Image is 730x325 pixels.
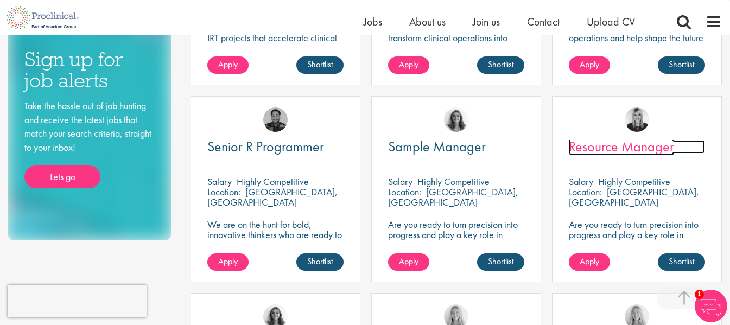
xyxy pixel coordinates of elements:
[399,59,418,70] span: Apply
[207,186,338,208] p: [GEOGRAPHIC_DATA], [GEOGRAPHIC_DATA]
[24,165,100,188] a: Lets go
[658,56,705,74] a: Shortlist
[569,140,705,154] a: Resource Manager
[598,175,670,188] p: Highly Competitive
[625,107,649,132] img: Janelle Jones
[207,137,324,156] span: Senior R Programmer
[658,253,705,271] a: Shortlist
[399,256,418,267] span: Apply
[569,137,674,156] span: Resource Manager
[695,290,727,322] img: Chatbot
[207,56,249,74] a: Apply
[218,59,238,70] span: Apply
[569,22,705,53] p: Be the driving force behind clinical operations and help shape the future of pharma innovation.
[24,49,155,91] h3: Sign up for job alerts
[364,15,382,29] a: Jobs
[388,253,429,271] a: Apply
[207,175,232,188] span: Salary
[569,175,593,188] span: Salary
[296,253,344,271] a: Shortlist
[417,175,490,188] p: Highly Competitive
[388,175,412,188] span: Salary
[580,256,599,267] span: Apply
[527,15,560,29] a: Contact
[477,56,524,74] a: Shortlist
[569,186,699,208] p: [GEOGRAPHIC_DATA], [GEOGRAPHIC_DATA]
[569,56,610,74] a: Apply
[409,15,446,29] a: About us
[388,186,518,208] p: [GEOGRAPHIC_DATA], [GEOGRAPHIC_DATA]
[388,137,486,156] span: Sample Manager
[388,56,429,74] a: Apply
[587,15,635,29] a: Upload CV
[207,253,249,271] a: Apply
[695,290,704,299] span: 1
[207,186,240,198] span: Location:
[8,285,147,317] iframe: reCAPTCHA
[207,140,344,154] a: Senior R Programmer
[569,219,705,260] p: Are you ready to turn precision into progress and play a key role in shaping the future of pharma...
[388,140,524,154] a: Sample Manager
[569,186,602,198] span: Location:
[388,186,421,198] span: Location:
[207,219,344,271] p: We are on the hunt for bold, innovative thinkers who are ready to help push the boundaries of sci...
[218,256,238,267] span: Apply
[473,15,500,29] a: Join us
[24,99,155,188] div: Take the hassle out of job hunting and receive the latest jobs that match your search criteria, s...
[444,107,468,132] img: Jackie Cerchio
[263,107,288,132] img: Mike Raletz
[296,56,344,74] a: Shortlist
[477,253,524,271] a: Shortlist
[237,175,309,188] p: Highly Competitive
[580,59,599,70] span: Apply
[569,253,610,271] a: Apply
[207,22,344,53] p: Are you ready to lead cutting-edge IRT projects that accelerate clinical breakthroughs in biotech?
[388,219,524,260] p: Are you ready to turn precision into progress and play a key role in shaping the future of pharma...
